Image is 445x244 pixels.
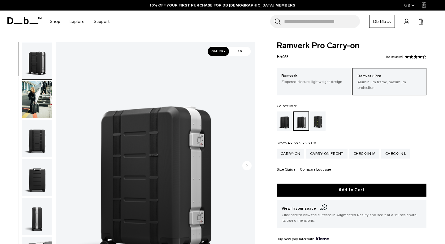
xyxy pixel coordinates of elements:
span: View in your space [282,205,421,212]
img: Ramverk Pro Carry-on Silver [22,81,52,118]
span: Silver [287,104,297,108]
a: Check-in L [381,149,410,159]
a: Shop [50,11,60,33]
button: Ramverk Pro Carry-on Silver [22,42,52,80]
button: Ramverk Pro Carry-on Silver [22,159,52,196]
a: Carry-on [277,149,304,159]
a: Carry-on Front [306,149,348,159]
img: Ramverk Pro Carry-on Silver [22,159,52,196]
a: Ramverk Zippered closure, lightweight design. [277,68,351,89]
span: £549 [277,54,288,59]
a: Explore [70,11,84,33]
span: Click here to view the suitcase in Augmented Reality and see it at a 1:1 scale with its true dime... [282,212,421,223]
a: Db x New Amsterdam Surf Association [310,111,326,131]
legend: Size: [277,141,317,145]
a: Db Black [369,15,395,28]
a: 10% OFF YOUR FIRST PURCHASE FOR DB [DEMOGRAPHIC_DATA] MEMBERS [150,2,295,8]
span: 54 x 39.5 x 23 CM [285,141,317,145]
nav: Main Navigation [45,11,114,33]
button: View in your space Click here to view the suitcase in Augmented Reality and see it at a 1:1 scale... [277,200,426,228]
button: Add to Cart [277,184,426,197]
span: 3D [229,47,251,56]
button: Next slide [242,161,252,171]
span: Gallery [208,47,229,56]
img: Ramverk Pro Carry-on Silver [22,120,52,157]
a: Black Out [277,111,292,131]
span: Buy now pay later with [277,236,329,242]
a: Check-in M [349,149,380,159]
p: Aluminium frame, maximum protection. [357,79,421,90]
a: Support [94,11,110,33]
a: Silver [293,111,309,131]
img: {"height" => 20, "alt" => "Klarna"} [316,237,329,240]
p: Ramverk [281,73,346,79]
img: Ramverk Pro Carry-on Silver [22,198,52,235]
a: 65 reviews [386,55,403,59]
img: Ramverk Pro Carry-on Silver [22,42,52,79]
button: Ramverk Pro Carry-on Silver [22,198,52,235]
button: Compare Luggage [300,168,331,172]
legend: Color: [277,104,296,108]
p: Zippered closure, lightweight design. [281,79,346,85]
span: Ramverk Pro Carry-on [277,42,426,50]
p: Ramverk Pro [357,73,421,79]
button: Size Guide [277,168,295,172]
